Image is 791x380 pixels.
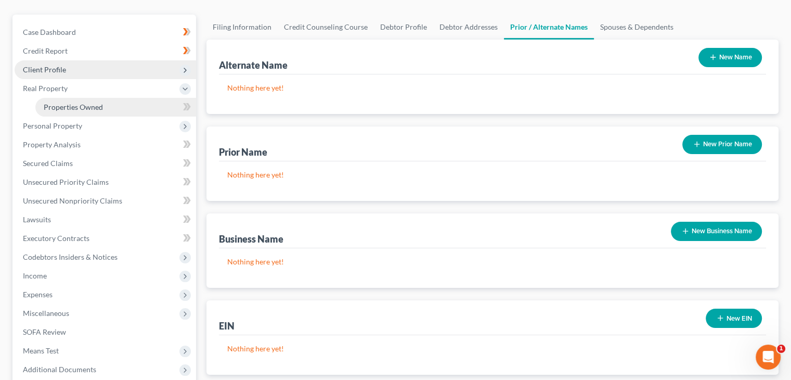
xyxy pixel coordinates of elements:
[23,252,118,261] span: Codebtors Insiders & Notices
[44,103,103,111] span: Properties Owned
[671,222,762,241] button: New Business Name
[278,15,374,40] a: Credit Counseling Course
[23,121,82,130] span: Personal Property
[227,257,758,267] p: Nothing here yet!
[706,309,762,328] button: New EIN
[227,344,758,354] p: Nothing here yet!
[23,159,73,168] span: Secured Claims
[433,15,504,40] a: Debtor Addresses
[35,98,196,117] a: Properties Owned
[698,48,762,67] button: New Name
[23,365,96,374] span: Additional Documents
[23,46,68,55] span: Credit Report
[23,84,68,93] span: Real Property
[23,65,66,74] span: Client Profile
[504,15,594,40] a: Prior / Alternate Names
[15,173,196,192] a: Unsecured Priority Claims
[15,135,196,154] a: Property Analysis
[15,154,196,173] a: Secured Claims
[23,327,66,336] span: SOFA Review
[15,23,196,42] a: Case Dashboard
[15,42,196,60] a: Credit Report
[227,170,758,180] p: Nothing here yet!
[23,290,53,299] span: Expenses
[15,192,196,210] a: Unsecured Nonpriority Claims
[15,323,196,341] a: SOFA Review
[594,15,680,40] a: Spouses & Dependents
[206,15,278,40] a: Filing Information
[756,345,781,370] iframe: Intercom live chat
[23,28,76,36] span: Case Dashboard
[219,320,235,332] div: EIN
[23,196,122,205] span: Unsecured Nonpriority Claims
[23,178,109,186] span: Unsecured Priority Claims
[219,59,288,71] div: Alternate Name
[23,234,89,243] span: Executory Contracts
[23,215,51,224] span: Lawsuits
[374,15,433,40] a: Debtor Profile
[15,210,196,229] a: Lawsuits
[23,140,81,149] span: Property Analysis
[219,233,283,245] div: Business Name
[227,83,758,93] p: Nothing here yet!
[15,229,196,248] a: Executory Contracts
[23,346,59,355] span: Means Test
[23,271,47,280] span: Income
[23,309,69,318] span: Miscellaneous
[777,345,785,353] span: 1
[682,135,762,154] button: New Prior Name
[219,146,267,158] div: Prior Name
